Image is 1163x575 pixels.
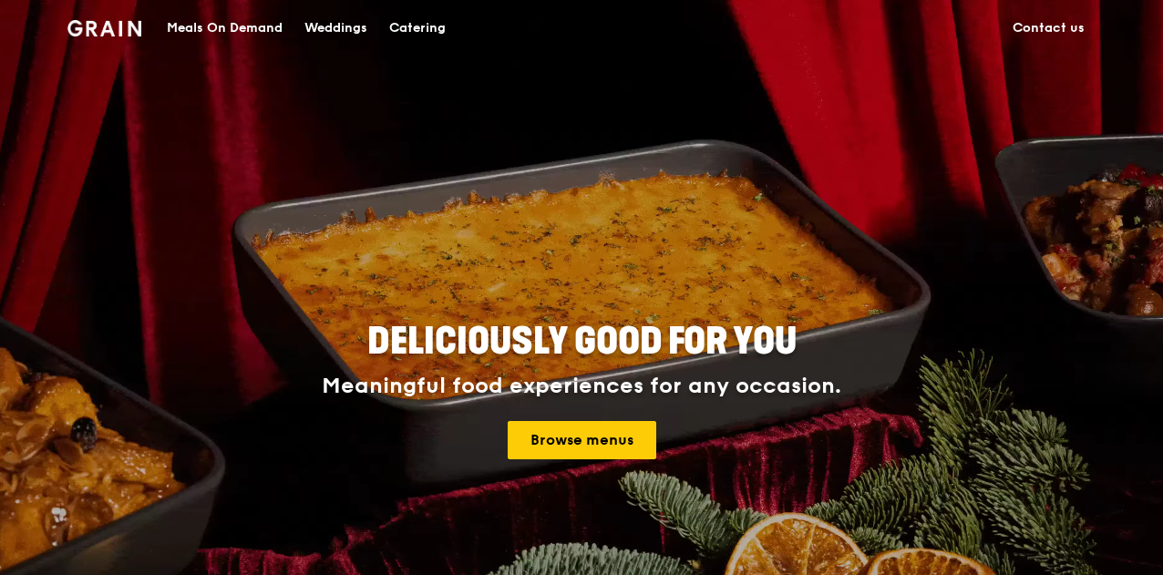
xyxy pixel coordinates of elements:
[378,1,457,56] a: Catering
[304,1,367,56] div: Weddings
[508,421,656,459] a: Browse menus
[167,1,283,56] div: Meals On Demand
[253,374,910,399] div: Meaningful food experiences for any occasion.
[1002,1,1096,56] a: Contact us
[67,20,141,36] img: Grain
[293,1,378,56] a: Weddings
[389,1,446,56] div: Catering
[367,320,797,364] span: Deliciously good for you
